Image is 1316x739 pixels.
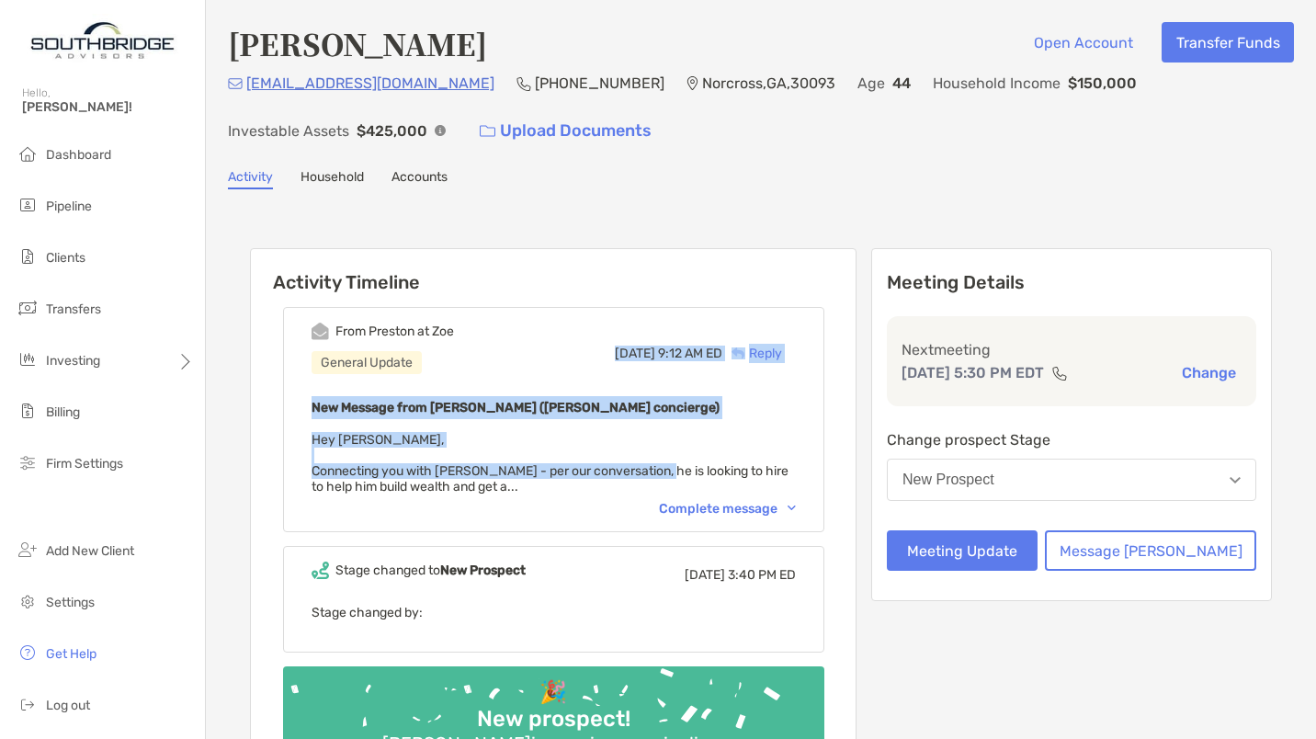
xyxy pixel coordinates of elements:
[46,543,134,559] span: Add New Client
[1045,530,1256,571] button: Message [PERSON_NAME]
[46,147,111,163] span: Dashboard
[46,698,90,713] span: Log out
[1176,363,1242,382] button: Change
[728,567,796,583] span: 3:40 PM ED
[685,567,725,583] span: [DATE]
[46,595,95,610] span: Settings
[228,169,273,189] a: Activity
[17,348,39,370] img: investing icon
[391,169,448,189] a: Accounts
[1068,72,1137,95] p: $150,000
[933,72,1061,95] p: Household Income
[722,344,782,363] div: Reply
[312,323,329,340] img: Event icon
[1019,22,1147,63] button: Open Account
[470,706,638,733] div: New prospect!
[435,125,446,136] img: Info Icon
[22,7,183,74] img: Zoe Logo
[902,338,1242,361] p: Next meeting
[46,301,101,317] span: Transfers
[312,400,720,415] b: New Message from [PERSON_NAME] ([PERSON_NAME] concierge)
[516,76,531,91] img: Phone Icon
[732,347,745,359] img: Reply icon
[887,530,1038,571] button: Meeting Update
[46,456,123,472] span: Firm Settings
[532,679,574,706] div: 🎉
[892,72,911,95] p: 44
[17,590,39,612] img: settings icon
[440,563,526,578] b: New Prospect
[46,250,85,266] span: Clients
[17,400,39,422] img: billing icon
[17,245,39,267] img: clients icon
[658,346,722,361] span: 9:12 AM ED
[17,194,39,216] img: pipeline icon
[228,78,243,89] img: Email Icon
[902,361,1044,384] p: [DATE] 5:30 PM EDT
[17,142,39,165] img: dashboard icon
[312,562,329,579] img: Event icon
[702,72,835,95] p: Norcross , GA , 30093
[468,111,664,151] a: Upload Documents
[1051,366,1068,381] img: communication type
[22,99,194,115] span: [PERSON_NAME]!
[788,506,796,511] img: Chevron icon
[17,297,39,319] img: transfers icon
[301,169,364,189] a: Household
[857,72,885,95] p: Age
[312,432,788,495] span: Hey [PERSON_NAME], Connecting you with [PERSON_NAME] - per our conversation, he is looking to hir...
[480,125,495,138] img: button icon
[887,428,1256,451] p: Change prospect Stage
[902,472,994,488] div: New Prospect
[17,642,39,664] img: get-help icon
[357,119,427,142] p: $425,000
[1162,22,1294,63] button: Transfer Funds
[46,199,92,214] span: Pipeline
[17,693,39,715] img: logout icon
[17,451,39,473] img: firm-settings icon
[686,76,698,91] img: Location Icon
[46,646,96,662] span: Get Help
[615,346,655,361] span: [DATE]
[228,119,349,142] p: Investable Assets
[535,72,664,95] p: [PHONE_NUMBER]
[46,404,80,420] span: Billing
[887,271,1256,294] p: Meeting Details
[246,72,494,95] p: [EMAIL_ADDRESS][DOMAIN_NAME]
[312,351,422,374] div: General Update
[46,353,100,369] span: Investing
[228,22,487,64] h4: [PERSON_NAME]
[17,539,39,561] img: add_new_client icon
[1230,477,1241,483] img: Open dropdown arrow
[251,249,856,293] h6: Activity Timeline
[335,324,454,339] div: From Preston at Zoe
[887,459,1256,501] button: New Prospect
[312,601,796,624] p: Stage changed by:
[335,563,526,578] div: Stage changed to
[659,501,796,517] div: Complete message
